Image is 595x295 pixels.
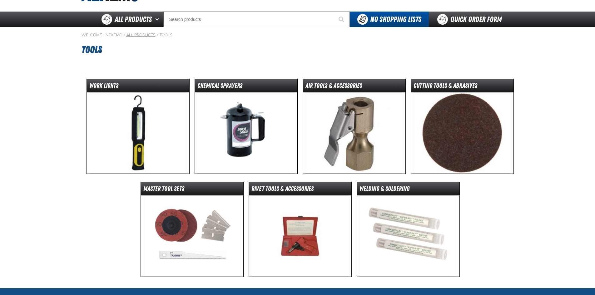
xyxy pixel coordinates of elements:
span: No Shopping Lists [370,15,421,24]
dt: Air Tools & Accessories [303,81,405,92]
a: Chemical Sprayers [195,79,298,174]
img: Master Tool Sets [143,195,241,277]
span: / [123,32,126,37]
input: Search [163,12,350,27]
button: Open All Products pages [153,12,163,27]
a: Work Lights [87,79,190,174]
img: Welding & Soldering [359,195,457,277]
dt: Chemical Sprayers [195,81,297,92]
h1: Tools [82,41,514,58]
dt: Cutting Tools & Abrasives [411,81,513,92]
a: Air Tools & Accessories [303,79,406,174]
a: Rivet Tools & Accessories [249,182,352,277]
span: / [156,32,159,37]
a: Quick Order Form [429,12,513,27]
button: Start Searching [334,12,350,27]
img: Rivet Tools & Accessories [251,195,349,277]
button: You do not have available Shopping Lists. Open to Create a New List [350,12,429,27]
dt: Welding & Soldering [357,184,459,195]
img: Cutting Tools & Abrasives [413,92,511,174]
dt: Work Lights [87,81,189,92]
img: Work Lights [89,92,187,174]
a: Cutting Tools & Abrasives [411,79,514,174]
span: All Products [115,14,152,25]
a: Welcome - Nexemo [82,32,122,37]
dt: Rivet Tools & Accessories [249,184,351,195]
a: All Products [126,32,156,37]
nav: Breadcrumbs [82,32,514,37]
dt: Master Tool Sets [141,184,243,195]
a: Master Tool Sets [141,182,244,277]
a: Tools [160,32,172,37]
img: Chemical Sprayers [197,92,295,174]
a: Welding & Soldering [357,182,460,277]
img: Air Tools & Accessories [305,92,403,174]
